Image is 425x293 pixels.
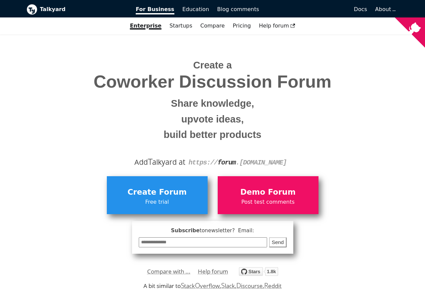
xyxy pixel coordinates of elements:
div: Add alkyard at [32,156,394,168]
a: StackOverflow [181,282,220,290]
span: Docs [354,6,367,12]
span: Create a [193,60,232,70]
code: https:// . [DOMAIN_NAME] [188,159,287,166]
span: For Business [136,6,174,14]
a: About [375,6,395,12]
a: Compare with ... [147,266,190,277]
span: Demo Forum [221,186,315,199]
a: Education [178,4,213,15]
span: Education [182,6,209,12]
a: Slack [221,282,235,290]
a: Enterprise [126,20,166,32]
span: Subscribe [139,227,287,235]
strong: forum [218,159,236,166]
span: Create Forum [110,186,204,199]
a: Help forum [198,266,228,277]
a: Blog comments [213,4,263,15]
a: Compare [200,22,225,29]
a: Discourse [236,282,263,290]
a: Create ForumFree trial [107,176,208,214]
span: S [221,281,225,290]
img: Talkyard logo [27,4,37,15]
small: Share knowledge, [32,96,394,111]
a: Reddit [264,282,282,290]
a: Startups [166,20,197,32]
a: Star debiki/talkyard on GitHub [239,268,278,278]
span: Free trial [110,198,204,206]
span: Blog comments [217,6,259,12]
img: talkyard.svg [239,267,278,276]
small: upvote ideas, [32,111,394,127]
button: Send [269,237,287,248]
span: R [264,281,268,290]
span: Coworker Discussion Forum [32,72,394,91]
small: build better products [32,127,394,143]
a: Demo ForumPost test comments [218,176,318,214]
a: Talkyard logoTalkyard [27,4,127,15]
span: T [148,155,153,167]
b: Talkyard [40,5,127,14]
a: For Business [132,4,178,15]
span: Help forum [259,22,295,29]
a: Pricing [229,20,255,32]
span: O [195,281,200,290]
span: to newsletter ? Email: [200,228,254,234]
a: Help forum [255,20,299,32]
span: Post test comments [221,198,315,206]
span: S [181,281,184,290]
a: Docs [263,4,371,15]
span: D [236,281,241,290]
